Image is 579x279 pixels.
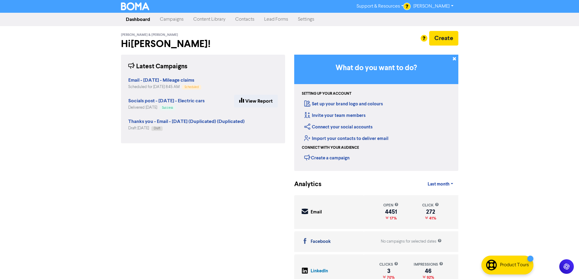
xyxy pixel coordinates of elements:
[121,13,155,26] a: Dashboard
[128,78,194,83] a: Email - [DATE] - Mileage claims
[121,33,178,37] span: [PERSON_NAME] & [PERSON_NAME]
[311,238,331,245] div: Facebook
[304,113,366,118] a: Invite your team members
[128,125,245,131] div: Draft [DATE]
[304,101,383,107] a: Set up your brand logo and colours
[128,99,205,104] a: Socials post - [DATE] - Electric cars
[128,105,205,111] div: Delivered [DATE]
[230,13,259,26] a: Contacts
[423,178,458,190] a: Last month
[383,202,398,208] div: open
[184,86,199,89] span: Scheduled
[294,55,458,171] div: Getting Started in BOMA
[429,31,458,46] button: Create
[293,13,319,26] a: Settings
[381,239,442,244] div: No campaigns for selected dates
[422,202,439,208] div: click
[352,2,408,11] a: Support & Resources
[121,2,150,10] img: BOMA Logo
[234,95,278,107] a: View Report
[408,2,458,11] a: [PERSON_NAME]
[128,77,194,83] strong: Email - [DATE] - Mileage claims
[302,91,351,97] div: Setting up your account
[388,216,397,221] span: 17%
[128,119,245,124] a: Thanks you - Email - [DATE] (Duplicated) (Duplicated)
[428,182,450,187] span: Last month
[128,98,205,104] strong: Socials post - [DATE] - Electric cars
[428,216,436,221] span: 41%
[304,153,350,162] div: Create a campaign
[304,124,373,130] a: Connect your social accounts
[154,127,160,130] span: Draft
[188,13,230,26] a: Content Library
[162,106,173,109] span: Success
[121,38,285,50] h2: Hi [PERSON_NAME] !
[414,269,443,274] div: 46
[302,145,359,151] div: Connect with your audience
[311,268,328,275] div: LinkedIn
[128,84,201,90] div: Scheduled for [DATE] 8:45 AM
[303,64,449,73] h3: What do you want to do?
[549,250,579,279] iframe: Chat Widget
[304,136,388,141] a: Import your contacts to deliver email
[379,262,398,267] div: clicks
[155,13,188,26] a: Campaigns
[259,13,293,26] a: Lead Forms
[128,118,245,124] strong: Thanks you - Email - [DATE] (Duplicated) (Duplicated)
[128,62,188,71] div: Latest Campaigns
[414,262,443,267] div: impressions
[294,180,314,189] div: Analytics
[383,209,398,214] div: 4451
[422,209,439,214] div: 272
[379,269,398,274] div: 3
[311,209,322,216] div: Email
